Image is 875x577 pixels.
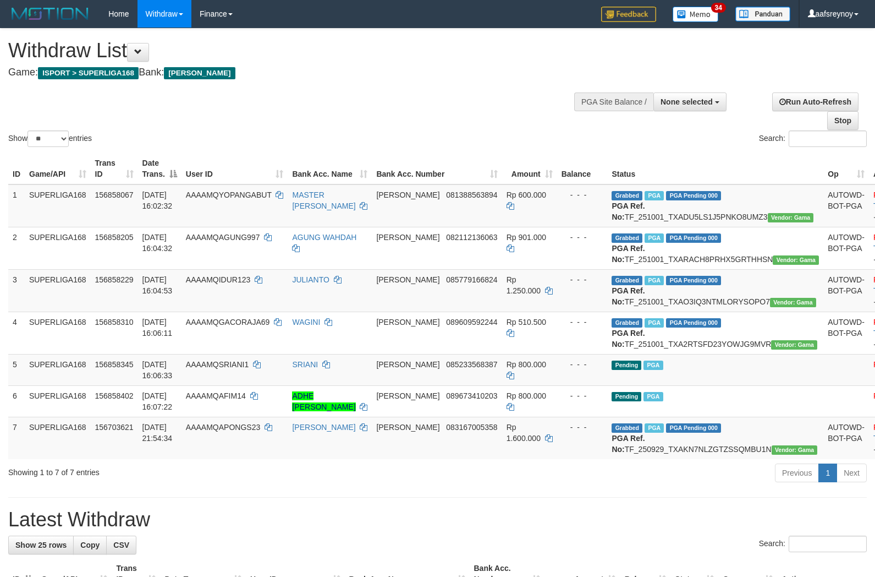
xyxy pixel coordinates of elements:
div: - - - [562,390,603,401]
span: Grabbed [612,191,642,200]
span: 156858205 [95,233,134,242]
label: Search: [759,536,867,552]
select: Showentries [27,130,69,147]
span: Marked by aafheankoy [645,318,664,328]
span: None selected [661,97,713,106]
th: Balance [557,153,608,184]
td: AUTOWD-BOT-PGA [823,417,869,459]
span: AAAAMQAPONGS23 [186,423,260,432]
a: Next [837,464,867,482]
span: Marked by aafheankoy [643,392,663,401]
label: Show entries [8,130,92,147]
td: SUPERLIGA168 [25,312,91,354]
span: Rp 901.000 [507,233,546,242]
td: TF_251001_TXA2RTSFD23YOWJG9MVR [607,312,823,354]
span: [PERSON_NAME] [376,318,439,326]
td: 7 [8,417,25,459]
td: AUTOWD-BOT-PGA [823,184,869,227]
span: 156858229 [95,275,134,284]
div: - - - [562,317,603,328]
span: [DATE] 16:04:53 [142,275,173,295]
input: Search: [789,130,867,147]
span: CSV [113,541,129,549]
span: AAAAMQSRIANI1 [186,360,249,369]
span: [DATE] 21:54:34 [142,423,173,443]
span: [PERSON_NAME] [376,233,439,242]
span: Copy 083167005358 to clipboard [446,423,497,432]
span: [PERSON_NAME] [376,391,439,400]
span: PGA Pending [666,233,721,243]
span: Marked by aafheankoy [645,191,664,200]
span: AAAAMQIDUR123 [186,275,250,284]
span: Rp 1.250.000 [507,275,541,295]
td: SUPERLIGA168 [25,354,91,385]
td: 4 [8,312,25,354]
span: Copy 085779166824 to clipboard [446,275,497,284]
span: 156858067 [95,190,134,199]
span: [DATE] 16:07:22 [142,391,173,411]
span: ISPORT > SUPERLIGA168 [38,67,139,79]
a: CSV [106,536,136,554]
span: Vendor URL: https://trx31.1velocity.biz [773,255,819,265]
div: - - - [562,274,603,285]
a: ADHE [PERSON_NAME] [292,391,355,411]
span: Grabbed [612,276,642,285]
b: PGA Ref. No: [612,329,645,349]
span: PGA Pending [666,423,721,433]
img: Feedback.jpg [601,7,656,22]
span: 156703621 [95,423,134,432]
b: PGA Ref. No: [612,244,645,264]
div: - - - [562,422,603,433]
img: MOTION_logo.png [8,6,92,22]
span: Pending [612,361,641,370]
span: Grabbed [612,318,642,328]
a: [PERSON_NAME] [292,423,355,432]
td: 3 [8,269,25,312]
span: Rp 510.500 [507,318,546,326]
span: PGA Pending [666,276,721,285]
span: [DATE] 16:06:11 [142,318,173,338]
th: Status [607,153,823,184]
div: - - - [562,232,603,243]
th: Bank Acc. Name: activate to sort column ascending [288,153,372,184]
span: 156858402 [95,391,134,400]
th: Op: activate to sort column ascending [823,153,869,184]
span: Grabbed [612,423,642,433]
td: AUTOWD-BOT-PGA [823,269,869,312]
th: Amount: activate to sort column ascending [502,153,557,184]
span: [PERSON_NAME] [164,67,235,79]
div: PGA Site Balance / [574,92,653,111]
a: Stop [827,111,859,130]
b: PGA Ref. No: [612,434,645,454]
td: AUTOWD-BOT-PGA [823,227,869,269]
a: AGUNG WAHDAH [292,233,356,242]
span: Copy 082112136063 to clipboard [446,233,497,242]
th: ID [8,153,25,184]
span: Copy 089673410203 to clipboard [446,391,497,400]
a: JULIANTO [292,275,329,284]
td: TF_251001_TXARACH8PRHX5GRTHHSN [607,227,823,269]
span: Marked by aafheankoy [645,233,664,243]
b: PGA Ref. No: [612,286,645,306]
td: TF_251001_TXADU5LS1J5PNKO8UMZ3 [607,184,823,227]
td: AUTOWD-BOT-PGA [823,312,869,354]
td: SUPERLIGA168 [25,417,91,459]
th: Game/API: activate to sort column ascending [25,153,91,184]
span: Pending [612,392,641,401]
th: User ID: activate to sort column ascending [181,153,288,184]
a: Show 25 rows [8,536,74,554]
h1: Latest Withdraw [8,509,867,531]
th: Date Trans.: activate to sort column descending [138,153,181,184]
span: 156858345 [95,360,134,369]
span: Marked by aafheankoy [643,361,663,370]
a: Previous [775,464,819,482]
a: Run Auto-Refresh [772,92,859,111]
span: Rp 800.000 [507,391,546,400]
span: [PERSON_NAME] [376,275,439,284]
span: Copy 089609592244 to clipboard [446,318,497,326]
img: panduan.png [735,7,790,21]
span: Vendor URL: https://trx31.1velocity.biz [772,445,818,455]
td: SUPERLIGA168 [25,269,91,312]
th: Bank Acc. Number: activate to sort column ascending [372,153,502,184]
span: 156858310 [95,318,134,326]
